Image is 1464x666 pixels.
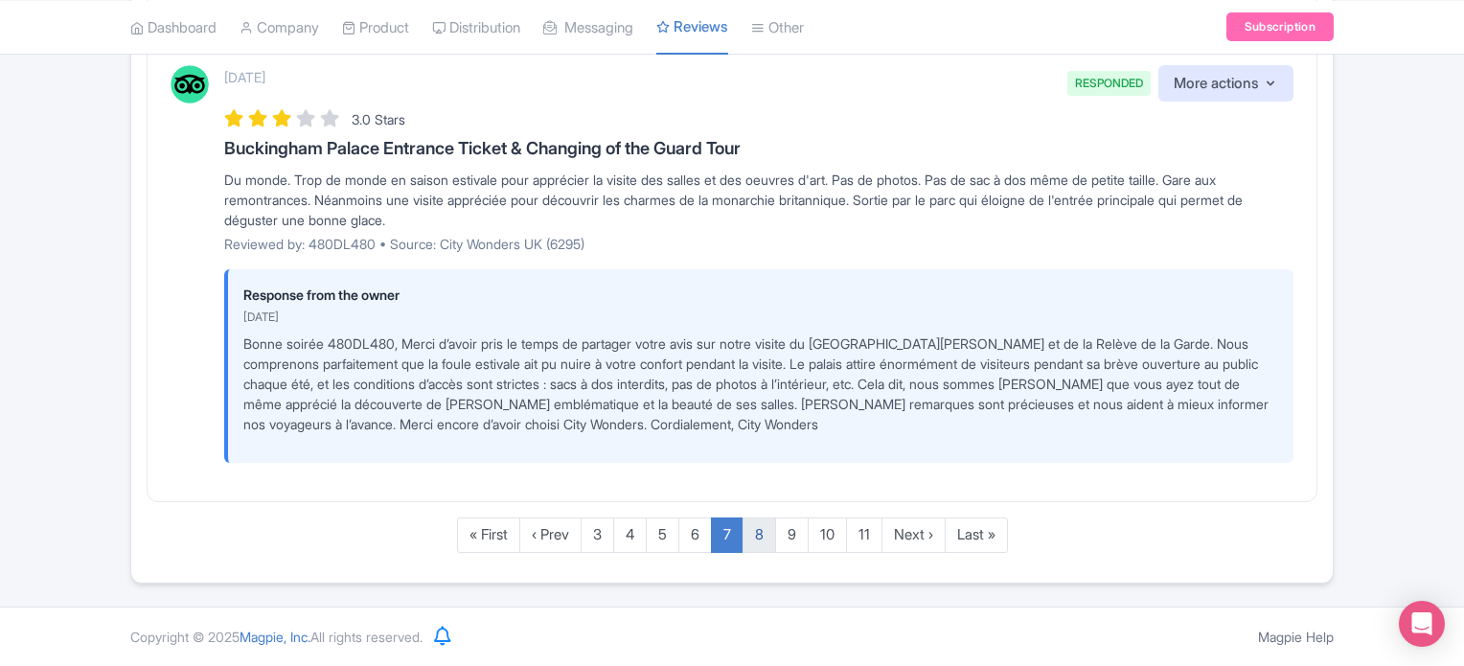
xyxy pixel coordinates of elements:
[808,517,847,553] a: 10
[240,629,310,645] span: Magpie, Inc.
[613,517,647,553] a: 4
[1226,12,1334,41] a: Subscription
[243,333,1278,434] p: Bonne soirée 480DL480, Merci d’avoir pris le temps de partager votre avis sur notre visite du [GE...
[881,517,946,553] a: Next ›
[1067,71,1151,96] span: RESPONDED
[678,517,712,553] a: 6
[224,170,1293,230] div: Du monde. Trop de monde en saison estivale pour apprécier la visite des salles et des oeuvres d'a...
[1258,629,1334,645] a: Magpie Help
[352,111,405,127] span: 3.0 Stars
[342,1,409,54] a: Product
[543,1,633,54] a: Messaging
[711,517,743,553] a: 7
[171,65,209,103] img: Tripadvisor Logo
[775,517,809,553] a: 9
[945,517,1008,553] a: Last »
[243,285,1278,305] p: Response from the owner
[1158,65,1293,103] button: More actions
[130,1,217,54] a: Dashboard
[751,1,804,54] a: Other
[457,517,520,553] a: « First
[432,1,520,54] a: Distribution
[243,309,1278,326] p: [DATE]
[1399,601,1445,647] div: Open Intercom Messenger
[119,627,434,647] div: Copyright © 2025 All rights reserved.
[224,67,265,87] p: [DATE]
[224,139,1293,158] h3: Buckingham Palace Entrance Ticket & Changing of the Guard Tour
[646,517,679,553] a: 5
[743,517,776,553] a: 8
[581,517,614,553] a: 3
[519,517,582,553] a: ‹ Prev
[846,517,882,553] a: 11
[224,234,1293,254] p: Reviewed by: 480DL480 • Source: City Wonders UK (6295)
[240,1,319,54] a: Company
